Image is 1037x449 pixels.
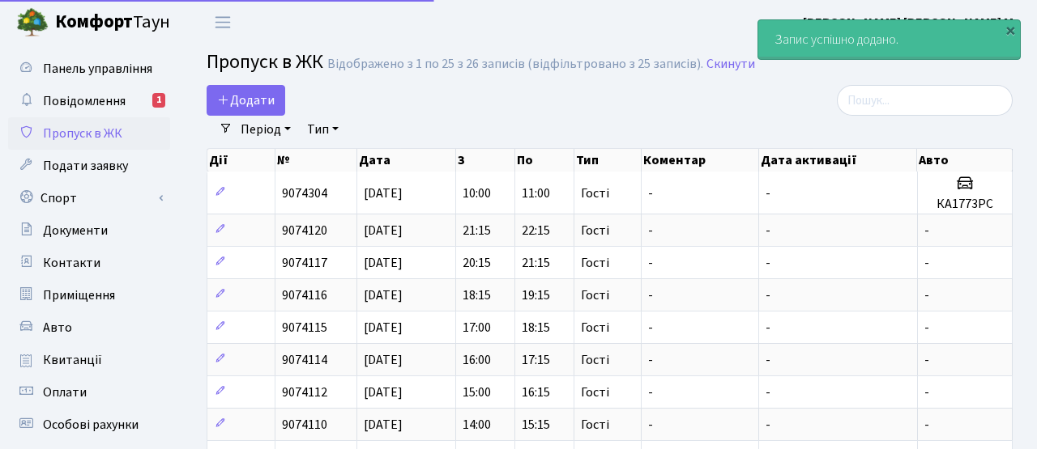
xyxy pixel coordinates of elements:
span: - [766,222,770,239]
div: Запис успішно додано. [758,20,1020,59]
th: Дата [357,149,456,172]
a: Приміщення [8,279,170,311]
span: - [648,222,653,239]
span: [DATE] [364,383,403,401]
a: Тип [301,116,345,143]
span: - [924,254,929,272]
span: - [924,222,929,239]
span: Гості [581,354,609,366]
span: - [766,286,770,304]
span: 9074115 [282,319,327,337]
span: [DATE] [364,184,403,202]
a: Скинути [706,57,755,72]
div: × [1002,22,1018,38]
span: - [766,351,770,369]
span: - [766,383,770,401]
th: Дата активації [759,149,918,172]
span: Пропуск в ЖК [43,125,122,142]
span: 22:15 [522,222,550,239]
span: 14:00 [463,416,491,434]
span: 18:15 [522,319,550,337]
th: Авто [917,149,1013,172]
span: 15:15 [522,416,550,434]
span: - [924,286,929,304]
a: Квитанції [8,344,170,376]
th: По [515,149,574,172]
span: 9074114 [282,351,327,369]
span: Додати [217,91,275,109]
a: Авто [8,311,170,344]
span: Гості [581,418,609,431]
span: 9074117 [282,254,327,272]
span: - [648,254,653,272]
span: - [648,383,653,401]
a: Подати заявку [8,150,170,182]
a: Оплати [8,376,170,409]
span: [DATE] [364,286,403,304]
span: 18:15 [463,286,491,304]
span: Подати заявку [43,157,128,175]
span: 19:15 [522,286,550,304]
b: [PERSON_NAME] [PERSON_NAME] М. [803,14,1018,32]
th: З [456,149,515,172]
th: Тип [574,149,642,172]
img: logo.png [16,6,49,39]
span: [DATE] [364,222,403,239]
span: Особові рахунки [43,416,139,434]
a: Панель управління [8,53,170,85]
span: 17:00 [463,319,491,337]
span: Документи [43,222,108,239]
span: - [924,416,929,434]
span: Квитанції [43,351,102,369]
div: 1 [152,93,165,108]
span: 17:15 [522,351,550,369]
span: Гості [581,224,609,237]
span: - [648,184,653,202]
span: - [924,383,929,401]
input: Пошук... [837,85,1013,116]
span: [DATE] [364,254,403,272]
span: 20:15 [463,254,491,272]
h5: КА1773РС [924,197,1005,212]
span: 16:00 [463,351,491,369]
a: [PERSON_NAME] [PERSON_NAME] М. [803,13,1018,32]
a: Повідомлення1 [8,85,170,117]
th: Дії [207,149,275,172]
span: - [648,286,653,304]
span: Приміщення [43,286,115,304]
span: 9074110 [282,416,327,434]
span: 11:00 [522,184,550,202]
th: № [275,149,356,172]
span: 9074304 [282,184,327,202]
span: 9074116 [282,286,327,304]
a: Документи [8,214,170,247]
span: 16:15 [522,383,550,401]
span: Авто [43,319,72,337]
a: Період [234,116,297,143]
a: Контакти [8,247,170,279]
span: [DATE] [364,351,403,369]
span: 21:15 [522,254,550,272]
span: Гості [581,289,609,302]
span: Гості [581,321,609,334]
span: [DATE] [364,416,403,434]
span: Панель управління [43,60,152,78]
a: Пропуск в ЖК [8,117,170,150]
a: Особові рахунки [8,409,170,441]
span: - [766,416,770,434]
div: Відображено з 1 по 25 з 26 записів (відфільтровано з 25 записів). [327,57,703,72]
b: Комфорт [55,9,133,35]
span: Таун [55,9,170,36]
a: Спорт [8,182,170,214]
button: Переключити навігацію [203,9,243,36]
span: - [648,416,653,434]
span: - [924,351,929,369]
span: - [648,351,653,369]
span: - [766,319,770,337]
th: Коментар [642,149,759,172]
span: - [766,254,770,272]
span: Гості [581,256,609,269]
span: Контакти [43,254,100,272]
span: - [766,184,770,202]
span: - [924,319,929,337]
